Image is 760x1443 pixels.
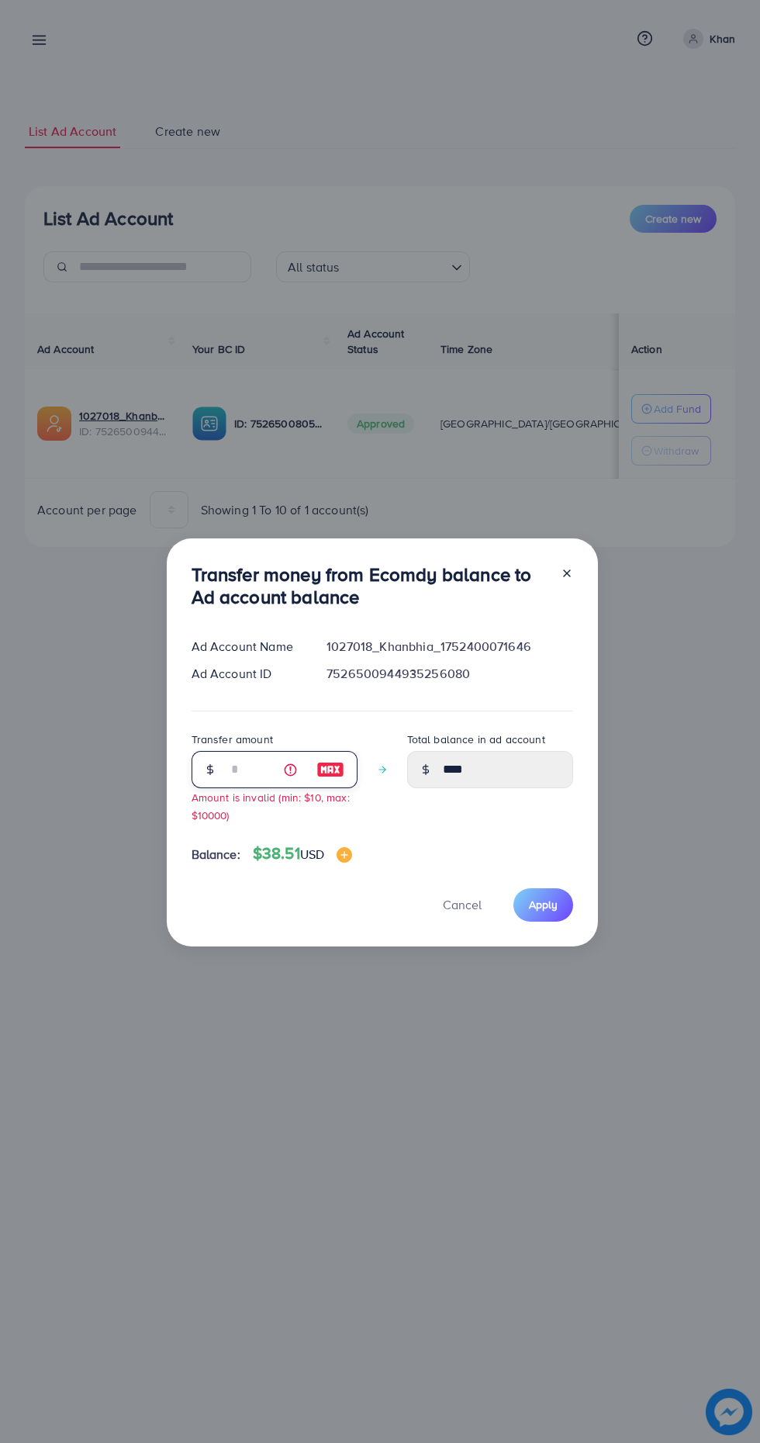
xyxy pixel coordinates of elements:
[179,638,315,656] div: Ad Account Name
[192,732,273,747] label: Transfer amount
[314,665,585,683] div: 7526500944935256080
[337,847,352,863] img: image
[314,638,585,656] div: 1027018_Khanbhia_1752400071646
[179,665,315,683] div: Ad Account ID
[316,760,344,779] img: image
[192,846,240,863] span: Balance:
[192,790,350,822] small: Amount is invalid (min: $10, max: $10000)
[300,846,324,863] span: USD
[423,888,501,922] button: Cancel
[529,897,558,912] span: Apply
[513,888,573,922] button: Apply
[407,732,545,747] label: Total balance in ad account
[443,896,482,913] span: Cancel
[192,563,548,608] h3: Transfer money from Ecomdy balance to Ad account balance
[253,844,352,863] h4: $38.51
